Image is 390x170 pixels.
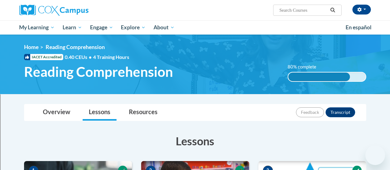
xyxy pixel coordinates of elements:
button: Account Settings [352,5,371,15]
a: En español [342,21,376,34]
div: Main menu [15,20,376,35]
a: Cox Campus [19,5,130,16]
a: Engage [86,20,117,35]
a: About [150,20,179,35]
span: Explore [121,24,146,31]
span: 0.40 CEUs [65,54,93,60]
label: 80% complete [288,64,323,70]
img: Cox Campus [19,5,88,16]
span: 4 Training Hours [93,54,129,60]
span: • [89,54,92,60]
span: En español [346,24,372,31]
a: Explore [117,20,150,35]
span: Learn [63,24,82,31]
input: Search Courses [279,6,328,14]
iframe: Button to launch messaging window [365,145,385,165]
span: About [154,24,174,31]
span: Reading Comprehension [24,64,173,80]
a: Learn [59,20,86,35]
a: My Learning [15,20,59,35]
span: My Learning [19,24,55,31]
span: IACET Accredited [24,54,63,60]
button: Search [328,6,337,14]
span: Reading Comprehension [46,44,105,50]
a: Home [24,44,39,50]
div: 80% complete [288,73,350,81]
span: Engage [90,24,113,31]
